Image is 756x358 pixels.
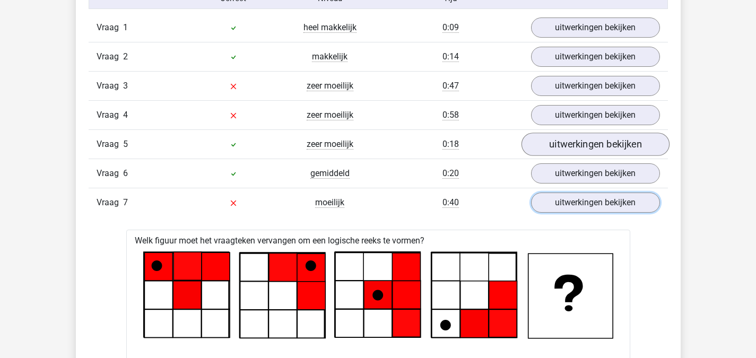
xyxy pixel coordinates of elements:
[307,81,353,91] span: zeer moeilijk
[97,50,123,63] span: Vraag
[442,110,459,120] span: 0:58
[315,197,344,208] span: moeilijk
[97,21,123,34] span: Vraag
[442,197,459,208] span: 0:40
[531,193,660,213] a: uitwerkingen bekijken
[123,22,128,32] span: 1
[531,47,660,67] a: uitwerkingen bekijken
[310,168,350,179] span: gemiddeld
[123,197,128,207] span: 7
[307,139,353,150] span: zeer moeilijk
[531,163,660,184] a: uitwerkingen bekijken
[97,167,123,180] span: Vraag
[442,168,459,179] span: 0:20
[531,76,660,96] a: uitwerkingen bekijken
[97,80,123,92] span: Vraag
[442,22,459,33] span: 0:09
[307,110,353,120] span: zeer moeilijk
[521,133,669,156] a: uitwerkingen bekijken
[531,18,660,38] a: uitwerkingen bekijken
[442,81,459,91] span: 0:47
[123,168,128,178] span: 6
[97,196,123,209] span: Vraag
[442,139,459,150] span: 0:18
[312,51,347,62] span: makkelijk
[123,51,128,62] span: 2
[303,22,357,33] span: heel makkelijk
[123,139,128,149] span: 5
[97,138,123,151] span: Vraag
[123,81,128,91] span: 3
[442,51,459,62] span: 0:14
[123,110,128,120] span: 4
[97,109,123,121] span: Vraag
[531,105,660,125] a: uitwerkingen bekijken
